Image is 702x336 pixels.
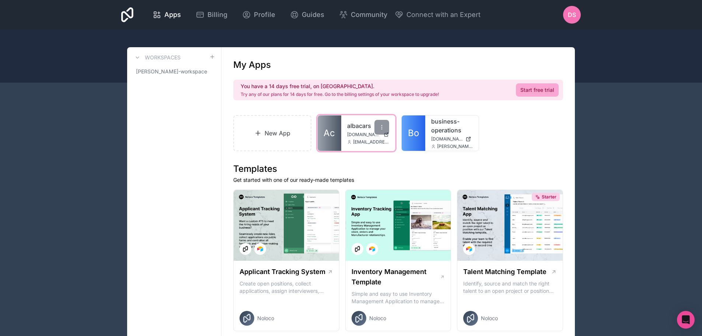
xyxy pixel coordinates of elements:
[324,127,335,139] span: Ac
[466,246,472,252] img: Airtable Logo
[352,290,445,305] p: Simple and easy to use Inventory Management Application to manage your stock, orders and Manufact...
[240,280,333,295] p: Create open positions, collect applications, assign interviewers, centralise candidate feedback a...
[677,311,695,329] div: Open Intercom Messenger
[352,267,440,287] h1: Inventory Management Template
[233,59,271,71] h1: My Apps
[236,7,281,23] a: Profile
[542,194,556,200] span: Starter
[233,163,563,175] h1: Templates
[351,10,387,20] span: Community
[516,83,559,97] a: Start free trial
[431,117,473,135] a: business-operations
[568,10,576,19] span: DS
[257,246,263,252] img: Airtable Logo
[369,315,386,322] span: Noloco
[136,68,207,75] span: [PERSON_NAME]-workspace
[233,115,311,151] a: New App
[347,132,381,138] span: [DOMAIN_NAME]
[133,65,215,78] a: [PERSON_NAME]-workspace
[402,115,425,151] a: Bo
[318,115,341,151] a: Ac
[369,246,375,252] img: Airtable Logo
[240,267,325,277] h1: Applicant Tracking System
[408,127,419,139] span: Bo
[284,7,330,23] a: Guides
[241,91,439,97] p: Try any of our plans for 14 days for free. Go to the billing settings of your workspace to upgrade!
[347,132,389,138] a: [DOMAIN_NAME]
[147,7,187,23] a: Apps
[347,121,389,130] a: albacars
[463,280,557,295] p: Identify, source and match the right talent to an open project or position with our Talent Matchi...
[463,267,546,277] h1: Talent Matching Template
[437,143,473,149] span: [PERSON_NAME][EMAIL_ADDRESS][DOMAIN_NAME]
[257,315,274,322] span: Noloco
[395,10,481,20] button: Connect with an Expert
[353,139,389,145] span: [EMAIL_ADDRESS][DOMAIN_NAME]
[333,7,393,23] a: Community
[431,136,463,142] span: [DOMAIN_NAME]
[164,10,181,20] span: Apps
[302,10,324,20] span: Guides
[431,136,473,142] a: [DOMAIN_NAME]
[133,53,181,62] a: Workspaces
[145,54,181,61] h3: Workspaces
[190,7,233,23] a: Billing
[233,176,563,184] p: Get started with one of our ready-made templates
[241,83,439,90] h2: You have a 14 days free trial, on [GEOGRAPHIC_DATA].
[207,10,227,20] span: Billing
[481,315,498,322] span: Noloco
[406,10,481,20] span: Connect with an Expert
[254,10,275,20] span: Profile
